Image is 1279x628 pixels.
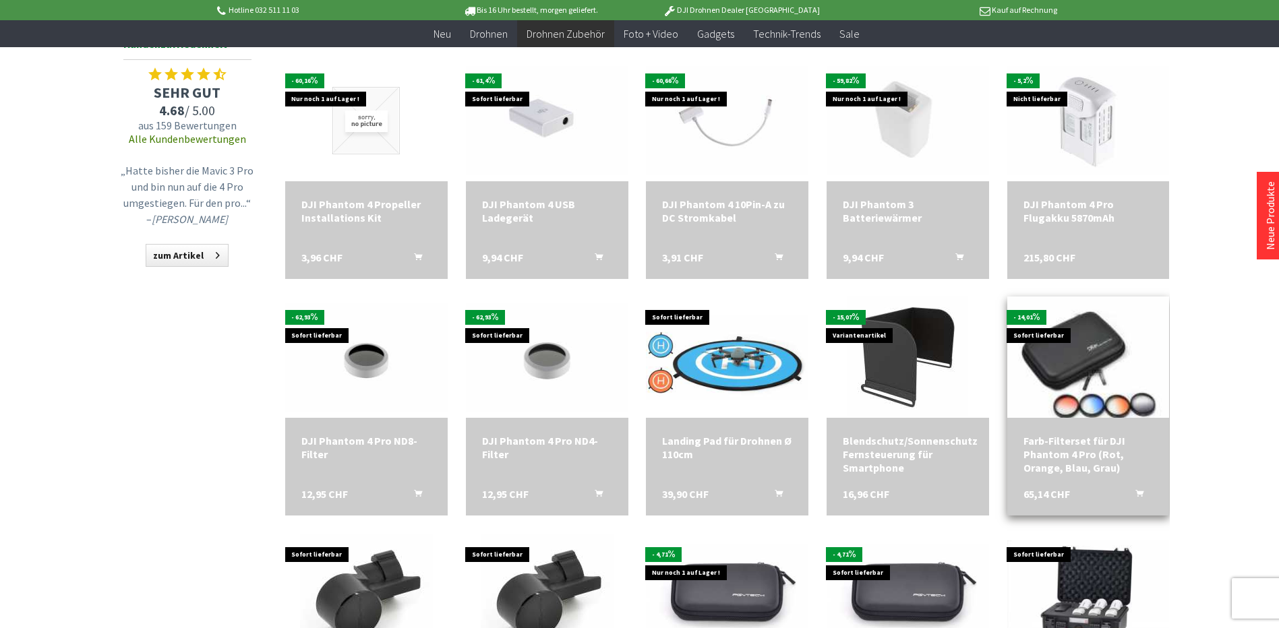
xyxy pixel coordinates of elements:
[285,303,448,412] img: DJI Phantom 4 Pro ND8-Filter
[1023,197,1154,224] a: DJI Phantom 4 Pro Flugakku 5870mAh 215,80 CHF
[482,251,523,264] span: 9,94 CHF
[578,487,611,505] button: In den Warenkorb
[697,27,734,40] span: Gadgets
[843,434,973,474] a: Blendschutz/Sonnenschutz Fernsteuerung für Smartphone 16,96 CHF
[1119,487,1152,505] button: In den Warenkorb
[301,197,432,224] a: DJI Phantom 4 Propeller Installations Kit 3,96 CHF In den Warenkorb
[466,66,628,175] img: DJI Phantom 4 USB Ladegerät
[301,434,432,461] a: DJI Phantom 4 Pro ND8-Filter 12,95 CHF In den Warenkorb
[847,296,968,418] img: Blendschutz/Sonnenschutz Fernsteuerung für Smartphone
[843,197,973,224] a: DJI Phantom 3 Batteriewärmer 9,94 CHF In den Warenkorb
[527,27,605,40] span: Drohnen Zubehör
[662,487,709,501] span: 39,90 CHF
[662,197,792,224] a: DJI Phantom 4 10Pin-A zu DC Stromkabel 3,91 CHF In den Warenkorb
[843,487,889,501] span: 16,96 CHF
[1003,272,1173,442] img: Farb-Filterset für DJI Phantom 4 Pro (Rot, Orange, Blau, Grau)
[117,102,258,119] span: / 5.00
[301,197,432,224] div: DJI Phantom 4 Propeller Installations Kit
[301,251,343,264] span: 3,96 CHF
[425,2,636,18] p: Bis 16 Uhr bestellt, morgen geliefert.
[843,197,973,224] div: DJI Phantom 3 Batteriewärmer
[662,434,792,461] a: Landing Pad für Drohnen Ø 110cm 39,90 CHF In den Warenkorb
[662,251,703,264] span: 3,91 CHF
[117,119,258,132] span: aus 159 Bewertungen
[1023,251,1075,264] span: 215,80 CHF
[301,434,432,461] div: DJI Phantom 4 Pro ND8-Filter
[301,487,348,501] span: 12,95 CHF
[1023,434,1154,474] div: Farb-Filterset für DJI Phantom 4 Pro (Rot, Orange, Blau, Grau)
[482,197,612,224] a: DJI Phantom 4 USB Ladegerät 9,94 CHF In den Warenkorb
[753,27,821,40] span: Technik-Trends
[517,20,614,48] a: Drohnen Zubehör
[398,251,430,268] button: In den Warenkorb
[847,2,1057,18] p: Kauf auf Rechnung
[744,20,830,48] a: Technik-Trends
[759,251,791,268] button: In den Warenkorb
[1023,434,1154,474] a: Farb-Filterset für DJI Phantom 4 Pro (Rot, Orange, Blau, Grau) 65,14 CHF In den Warenkorb
[662,434,792,461] div: Landing Pad für Drohnen Ø 110cm
[424,20,460,48] a: Neu
[1007,66,1170,175] img: DJI Phantom 4 Pro Flugakku 5870mAh
[332,87,400,154] img: DJI Phantom 4 Propeller Installations Kit
[466,303,628,412] img: DJI Phantom 4 Pro ND4-Filter
[123,35,251,60] span: Kundenzufriedenheit
[159,102,185,119] span: 4.68
[646,315,808,400] img: Landing Pad für Drohnen Ø 110cm
[839,27,860,40] span: Sale
[434,27,451,40] span: Neu
[460,20,517,48] a: Drohnen
[578,251,611,268] button: In den Warenkorb
[662,197,792,224] div: DJI Phantom 4 10Pin-A zu DC Stromkabel
[688,20,744,48] a: Gadgets
[482,487,529,501] span: 12,95 CHF
[624,27,678,40] span: Foto + Video
[646,66,808,175] img: DJI Phantom 4 10Pin-A zu DC Stromkabel
[482,434,612,461] a: DJI Phantom 4 Pro ND4-Filter 12,95 CHF In den Warenkorb
[117,83,258,102] span: SEHR GUT
[843,251,884,264] span: 9,94 CHF
[939,251,972,268] button: In den Warenkorb
[482,434,612,461] div: DJI Phantom 4 Pro ND4-Filter
[215,2,425,18] p: Hotline 032 511 11 03
[398,487,430,505] button: In den Warenkorb
[827,66,989,175] img: DJI Phantom 3 Batteriewärmer
[482,197,612,224] div: DJI Phantom 4 USB Ladegerät
[1023,197,1154,224] div: DJI Phantom 4 Pro Flugakku 5870mAh
[152,212,228,226] em: [PERSON_NAME]
[146,244,229,267] a: zum Artikel
[759,487,791,505] button: In den Warenkorb
[470,27,508,40] span: Drohnen
[830,20,869,48] a: Sale
[614,20,688,48] a: Foto + Video
[129,132,246,146] a: Alle Kundenbewertungen
[1023,487,1070,501] span: 65,14 CHF
[1263,181,1277,250] a: Neue Produkte
[843,434,973,474] div: Blendschutz/Sonnenschutz Fernsteuerung für Smartphone
[120,162,255,227] p: „Hatte bisher die Mavic 3 Pro und bin nun auf die 4 Pro umgestiegen. Für den pro...“ –
[636,2,846,18] p: DJI Drohnen Dealer [GEOGRAPHIC_DATA]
